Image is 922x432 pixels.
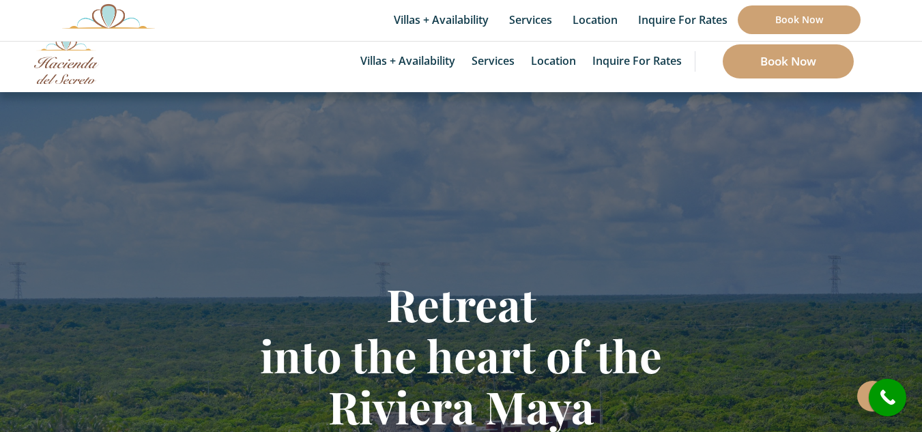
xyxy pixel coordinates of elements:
img: Awesome Logo [34,34,99,84]
a: Services [465,31,521,92]
a: Book Now [738,5,861,34]
a: call [869,379,906,416]
a: Book Now [723,44,854,78]
i: call [872,382,903,413]
a: Villas + Availability [354,31,462,92]
a: Inquire for Rates [586,31,689,92]
img: Awesome Logo [62,3,155,29]
h1: Retreat into the heart of the Riviera Maya [62,278,861,432]
a: Location [524,31,583,92]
